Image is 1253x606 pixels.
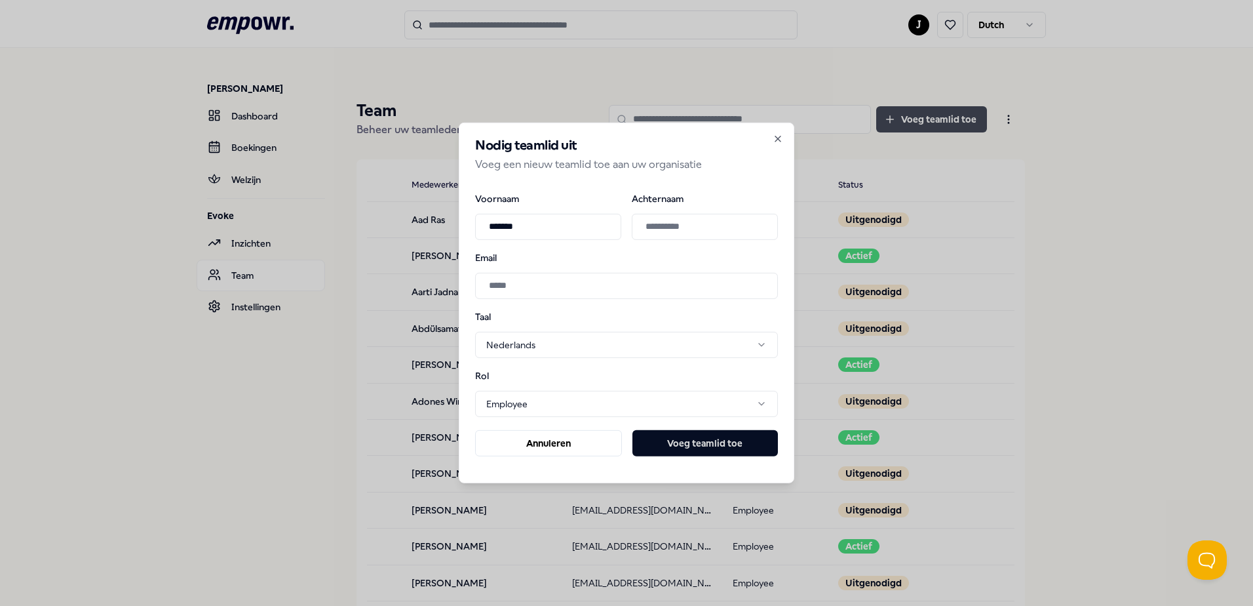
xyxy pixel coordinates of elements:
label: Taal [475,312,543,321]
label: Achternaam [632,193,778,203]
button: Annuleren [475,430,622,456]
button: Voeg teamlid toe [632,430,778,456]
label: Rol [475,371,543,380]
p: Voeg een nieuw teamlid toe aan uw organisatie [475,156,778,173]
label: Voornaam [475,193,621,203]
h2: Nodig teamlid uit [475,139,778,152]
label: Email [475,253,778,262]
